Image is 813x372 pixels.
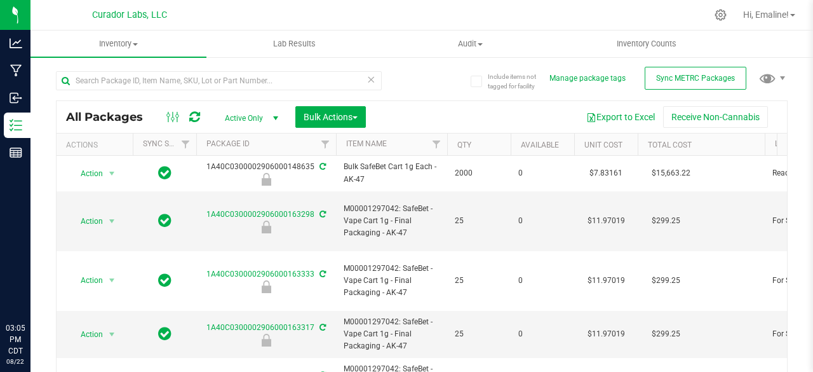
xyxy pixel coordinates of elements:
span: 0 [518,167,567,179]
a: Qty [457,141,471,149]
iframe: Resource center unread badge [37,268,53,284]
span: Hi, Emaline! [743,10,789,20]
a: Available [521,141,559,149]
a: Inventory [30,31,206,57]
td: $11.97019 [574,311,638,359]
a: 1A40C0300002906000163298 [206,210,314,219]
span: Inventory Counts [600,38,694,50]
span: 2000 [455,167,503,179]
span: Lab Results [256,38,333,50]
button: Manage package tags [549,73,626,84]
a: Filter [175,134,196,155]
span: $15,663.22 [645,164,697,183]
div: Manage settings [713,9,729,21]
span: Sync METRC Packages [656,74,735,83]
span: Action [69,326,104,343]
input: Search Package ID, Item Name, SKU, Lot or Part Number... [56,71,382,90]
a: Audit [382,31,558,57]
a: Package ID [206,139,250,148]
a: Inventory Counts [559,31,735,57]
span: 25 [455,275,503,287]
div: For Sale [194,221,338,233]
button: Bulk Actions [295,106,366,128]
a: 1A40C0300002906000163333 [206,270,314,279]
span: select [104,165,120,183]
p: 08/22 [6,357,25,366]
div: For Sale [194,280,338,293]
div: For Sale [194,334,338,347]
div: Ready for COA Test [194,173,338,186]
span: $299.25 [645,325,687,343]
a: Item Name [346,139,387,148]
span: Bulk SafeBet Cart 1g Each - AK-47 [344,161,440,185]
span: Action [69,212,104,230]
td: $11.97019 [574,191,638,251]
a: 1A40C0300002906000163317 [206,323,314,332]
inline-svg: Inventory [10,119,22,132]
a: Unit Cost [584,141,622,149]
span: 0 [518,328,567,340]
a: Lab Results [206,31,382,57]
inline-svg: Inbound [10,92,22,104]
span: Sync from Compliance System [318,270,326,279]
span: Clear [366,71,375,88]
span: select [104,272,120,289]
span: In Sync [158,325,171,343]
span: Action [69,165,104,183]
button: Sync METRC Packages [645,67,746,90]
inline-svg: Reports [10,146,22,159]
span: Sync from Compliance System [318,210,326,219]
span: 0 [518,275,567,287]
span: 25 [455,215,503,227]
td: $7.83161 [574,156,638,191]
span: In Sync [158,164,171,182]
div: 1A40C0300002906000148635 [194,161,338,186]
span: Include items not tagged for facility [488,72,551,91]
a: Filter [315,134,336,155]
span: M00001297042: SafeBet - Vape Cart 1g - Final Packaging - AK-47 [344,203,440,240]
a: Filter [426,134,447,155]
span: Sync from Compliance System [318,323,326,332]
iframe: Resource center [13,270,51,308]
span: Curador Labs, LLC [92,10,167,20]
td: $11.97019 [574,251,638,311]
div: Actions [66,141,128,149]
inline-svg: Manufacturing [10,64,22,77]
span: select [104,212,120,230]
span: Sync from Compliance System [318,162,326,171]
a: Sync Status [143,139,192,148]
button: Export to Excel [578,106,663,128]
span: In Sync [158,272,171,289]
p: 03:05 PM CDT [6,322,25,357]
span: Bulk Actions [304,112,358,122]
span: $299.25 [645,212,687,230]
span: 0 [518,215,567,227]
span: M00001297042: SafeBet - Vape Cart 1g - Final Packaging - AK-47 [344,316,440,353]
a: Total Cost [648,141,692,149]
span: Audit [383,38,558,50]
span: select [104,326,120,343]
span: In Sync [158,212,171,230]
inline-svg: Analytics [10,37,22,50]
span: 25 [455,328,503,340]
span: M00001297042: SafeBet - Vape Cart 1g - Final Packaging - AK-47 [344,263,440,300]
span: Inventory [30,38,206,50]
span: All Packages [66,110,156,124]
span: Action [69,272,104,289]
button: Receive Non-Cannabis [663,106,768,128]
span: $299.25 [645,272,687,290]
